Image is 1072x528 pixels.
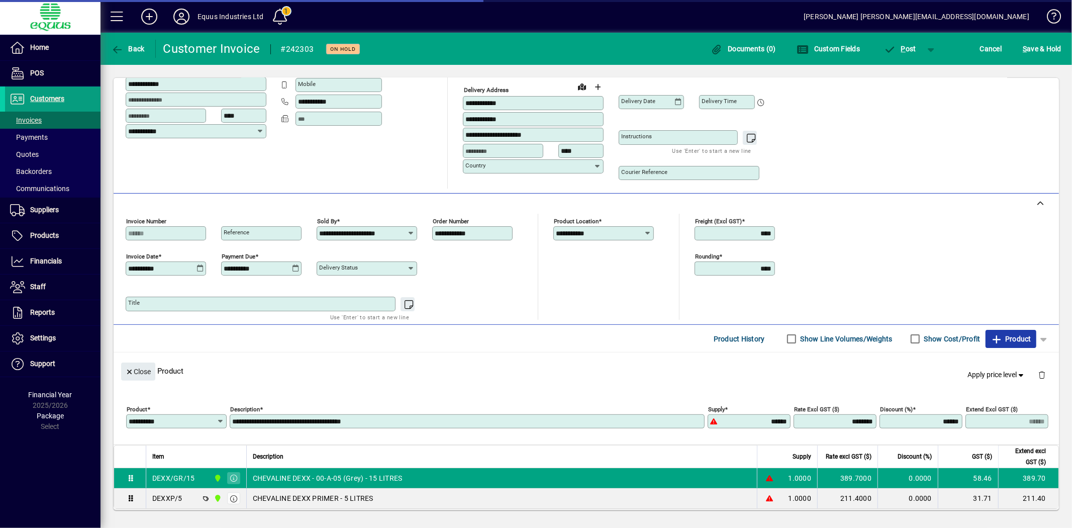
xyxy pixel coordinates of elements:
td: 0.0000 [878,468,938,488]
mat-hint: Use 'Enter' to start a new line [672,145,751,156]
button: Add [133,8,165,26]
button: Product [986,330,1036,348]
mat-label: Title [128,299,140,306]
button: Custom Fields [795,40,863,58]
span: Supply [793,451,811,462]
mat-label: Supply [708,406,725,413]
mat-label: Instructions [621,133,652,140]
a: Support [5,351,101,377]
span: P [901,45,906,53]
td: 0.0000 [878,488,938,508]
span: Documents (0) [711,45,776,53]
span: Description [253,451,283,462]
span: Close [125,364,151,380]
app-page-header-button: Back [101,40,156,58]
span: Reports [30,308,55,316]
td: 31.71 [938,488,998,508]
div: Customer Invoice [163,41,260,57]
span: Customers [30,95,64,103]
div: 389.7000 [824,473,871,483]
button: Apply price level [964,366,1030,384]
mat-label: Discount (%) [880,406,913,413]
mat-label: Freight (excl GST) [695,218,742,225]
span: Invoices [10,116,42,124]
button: Post [879,40,921,58]
span: Rate excl GST ($) [826,451,871,462]
a: Settings [5,326,101,351]
mat-label: Product location [554,218,599,225]
button: Back [109,40,147,58]
label: Show Cost/Profit [922,334,981,344]
span: Backorders [10,167,52,175]
a: Home [5,35,101,60]
a: Financials [5,249,101,274]
span: Products [30,231,59,239]
mat-label: Invoice number [126,218,166,225]
button: Cancel [978,40,1005,58]
td: 389.70 [998,468,1058,488]
a: Invoices [5,112,101,129]
mat-label: Delivery date [621,98,655,105]
button: Delete [1030,363,1054,387]
app-page-header-button: Delete [1030,370,1054,379]
span: Product [991,331,1031,347]
div: 211.4000 [824,493,871,503]
span: Settings [30,334,56,342]
mat-label: Courier Reference [621,168,667,175]
span: 1B BLENHEIM [211,473,223,484]
a: Communications [5,180,101,197]
span: Custom Fields [797,45,860,53]
span: Item [152,451,164,462]
button: Profile [165,8,198,26]
span: Extend excl GST ($) [1005,446,1046,468]
label: Show Line Volumes/Weights [799,334,893,344]
span: Financial Year [29,391,72,399]
div: #242303 [281,41,314,57]
button: Save & Hold [1020,40,1064,58]
mat-label: Reference [224,229,249,236]
div: Equus Industries Ltd [198,9,264,25]
span: Discount (%) [898,451,932,462]
a: Suppliers [5,198,101,223]
mat-label: Delivery status [319,264,358,271]
span: On hold [330,46,356,52]
span: Financials [30,257,62,265]
span: Staff [30,283,46,291]
span: 1.0000 [789,473,812,483]
a: POS [5,61,101,86]
span: Product History [714,331,765,347]
mat-label: Rounding [695,253,719,260]
mat-label: Sold by [317,218,337,225]
span: Support [30,360,55,368]
td: 58.46 [938,468,998,488]
span: 1.0000 [789,493,812,503]
span: Suppliers [30,206,59,214]
span: ost [884,45,916,53]
span: ave & Hold [1023,41,1061,57]
div: Product [114,353,1059,389]
span: Back [111,45,145,53]
mat-label: Delivery time [702,98,737,105]
mat-label: Order number [433,218,469,225]
a: View on map [574,78,590,95]
a: Quotes [5,146,101,163]
mat-label: Product [127,406,147,413]
span: S [1023,45,1027,53]
button: Product History [710,330,769,348]
span: POS [30,69,44,77]
button: Close [121,363,155,381]
a: Payments [5,129,101,146]
td: 211.40 [998,488,1058,508]
div: DEXX/GR/15 [152,473,195,483]
span: CHEVALINE DEXX - 00-A-05 (Grey) - 15 LITRES [253,473,403,483]
span: Package [37,412,64,420]
span: Apply price level [968,370,1026,380]
span: Communications [10,185,69,193]
mat-label: Description [230,406,260,413]
span: Home [30,43,49,51]
a: Knowledge Base [1039,2,1059,35]
div: [PERSON_NAME] [PERSON_NAME][EMAIL_ADDRESS][DOMAIN_NAME] [804,9,1029,25]
button: Documents (0) [708,40,778,58]
div: DEXXP/5 [152,493,182,503]
mat-label: Rate excl GST ($) [794,406,839,413]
